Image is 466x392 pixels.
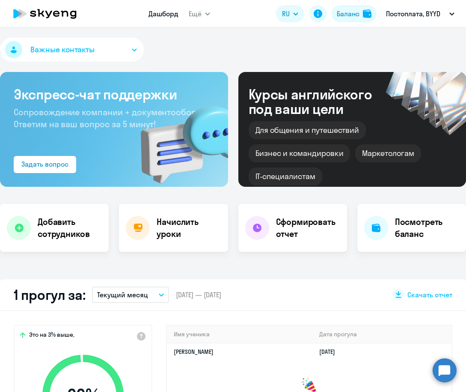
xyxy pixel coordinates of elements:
p: Постоплата, BYYD [386,9,440,19]
div: IT-специалистам [249,168,322,186]
span: Это на 3% выше, [29,331,74,341]
img: balance [363,9,371,18]
p: Текущий месяц [97,290,148,300]
span: Ещё [189,9,202,19]
h4: Добавить сотрудников [38,216,102,240]
div: Баланс [337,9,359,19]
th: Имя ученика [167,326,312,343]
h2: 1 прогул за: [14,286,85,303]
span: Скачать отчет [407,290,452,299]
a: [DATE] [319,348,342,356]
span: [DATE] — [DATE] [176,290,221,299]
span: RU [282,9,290,19]
button: Текущий месяц [92,287,169,303]
th: Дата прогула [312,326,451,343]
h4: Сформировать отчет [276,216,340,240]
h3: Экспресс-чат поддержки [14,86,214,103]
div: Для общения и путешествий [249,121,366,139]
span: Важные контакты [30,44,95,55]
a: Дашборд [148,9,178,18]
div: Задать вопрос [21,159,68,169]
h4: Начислить уроки [157,216,221,240]
button: Ещё [189,5,210,22]
div: Курсы английского под ваши цели [249,87,395,116]
a: [PERSON_NAME] [174,348,214,356]
h4: Посмотреть баланс [395,216,459,240]
button: Постоплата, BYYD [382,3,459,24]
button: RU [276,5,304,22]
button: Задать вопрос [14,156,76,173]
div: Маркетологам [355,144,421,162]
div: Бизнес и командировки [249,144,350,162]
button: Балансbalance [332,5,377,22]
span: Сопровождение компании + документооборот. Ответим на ваш вопрос за 5 минут! [14,107,207,129]
img: bg-img [128,90,228,187]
